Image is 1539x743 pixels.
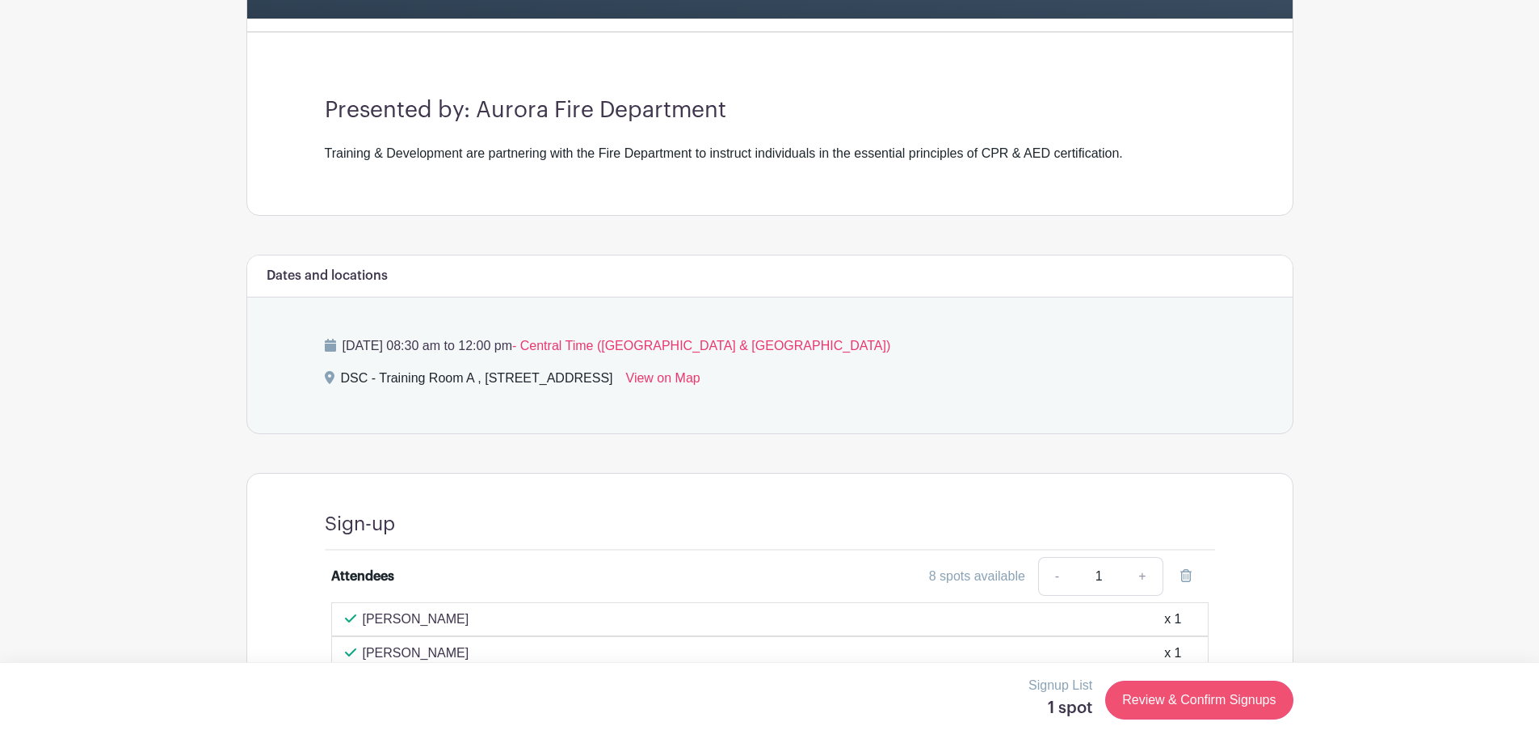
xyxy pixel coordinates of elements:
h6: Dates and locations [267,268,388,284]
a: View on Map [626,369,700,395]
div: 8 spots available [929,567,1025,586]
div: Training & Development are partnering with the Fire Department to instruct individuals in the ess... [325,144,1215,163]
h3: Presented by: Aurora Fire Department [325,97,1215,125]
h4: Sign-up [325,513,395,536]
p: [PERSON_NAME] [363,610,469,629]
div: x 1 [1164,644,1181,682]
a: + [1122,557,1163,596]
h5: 1 spot [1028,699,1092,718]
span: - Central Time ([GEOGRAPHIC_DATA] & [GEOGRAPHIC_DATA]) [512,339,890,353]
p: [PERSON_NAME] [363,644,478,663]
div: DSC - Training Room A , [STREET_ADDRESS] [341,369,613,395]
p: [DATE] 08:30 am to 12:00 pm [325,336,1215,356]
a: - [1038,557,1075,596]
a: Review & Confirm Signups [1105,681,1293,720]
div: x 1 [1164,610,1181,629]
p: Signup List [1028,676,1092,695]
div: Attendees [331,567,394,586]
